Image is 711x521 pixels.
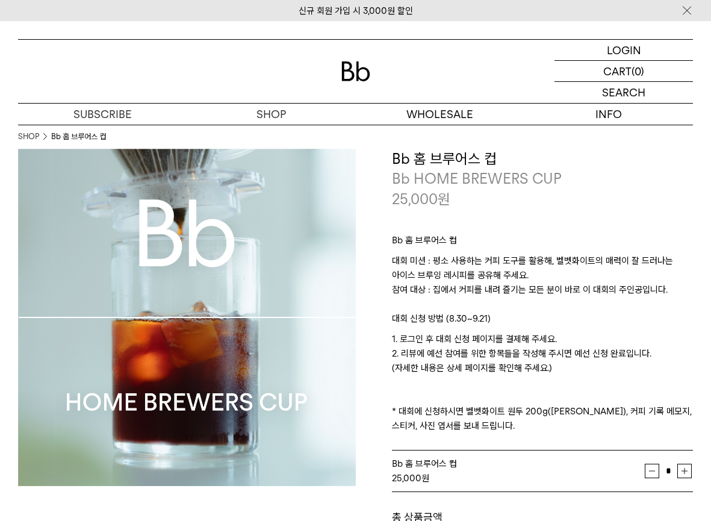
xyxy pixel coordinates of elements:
[645,464,659,478] button: 감소
[299,5,413,16] a: 신규 회원 가입 시 3,000원 할인
[392,473,421,484] strong: 25,000
[607,40,641,60] p: LOGIN
[392,233,694,254] p: Bb 홈 브루어스 컵
[677,464,692,478] button: 증가
[392,332,694,433] p: 1. 로그인 후 대회 신청 페이지를 결제해 주세요. 2. 리뷰에 예선 참여를 위한 항목들을 작성해 주시면 예선 신청 완료입니다. (자세한 내용은 상세 페이지를 확인해 주세요....
[392,169,694,189] p: Bb HOME BREWERS CUP
[392,458,457,469] span: Bb 홈 브루어스 컵
[187,104,355,125] a: SHOP
[51,131,106,143] li: Bb 홈 브루어스 컵
[632,61,644,81] p: (0)
[18,131,39,143] a: SHOP
[554,40,693,61] a: LOGIN
[18,104,187,125] a: SUBSCRIBE
[392,149,694,169] h3: Bb 홈 브루어스 컵
[602,82,645,103] p: SEARCH
[341,61,370,81] img: 로고
[392,189,450,210] p: 25,000
[392,311,694,332] p: 대회 신청 방법 (8.30~9.21)
[554,61,693,82] a: CART (0)
[603,61,632,81] p: CART
[356,104,524,125] p: WHOLESALE
[392,471,645,485] div: 원
[18,149,356,487] img: Bb 홈 브루어스 컵
[438,190,450,208] span: 원
[524,104,693,125] p: INFO
[392,254,694,311] p: 대회 미션 : 평소 사용하는 커피 도구를 활용해, 벨벳화이트의 매력이 잘 드러나는 아이스 브루잉 레시피를 공유해 주세요. 참여 대상 : 집에서 커피를 내려 즐기는 모든 분이 ...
